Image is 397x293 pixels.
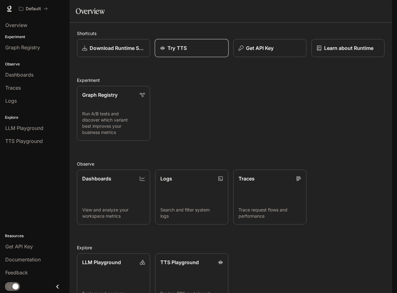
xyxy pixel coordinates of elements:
[90,44,145,52] p: Download Runtime SDK
[26,6,41,11] p: Default
[324,44,373,52] p: Learn about Runtime
[239,207,301,219] p: Trace request flows and performance
[77,161,385,167] h2: Observe
[82,111,145,135] p: Run A/B tests and discover which variant best improves your business metrics
[155,39,229,57] a: Try TTS
[155,170,228,224] a: LogsSearch and filter system logs
[160,175,172,182] p: Logs
[77,30,385,37] h2: Shortcuts
[82,175,111,182] p: Dashboards
[77,77,385,83] h2: Experiment
[239,175,255,182] p: Traces
[77,244,385,251] h2: Explore
[167,44,187,52] p: Try TTS
[77,170,150,224] a: DashboardsView and analyze your workspace metrics
[233,39,306,57] button: Get API Key
[77,86,150,141] a: Graph RegistryRun A/B tests and discover which variant best improves your business metrics
[76,5,105,17] h1: Overview
[311,39,385,57] a: Learn about Runtime
[246,44,274,52] p: Get API Key
[160,207,223,219] p: Search and filter system logs
[160,259,199,266] p: TTS Playground
[82,207,145,219] p: View and analyze your workspace metrics
[82,91,118,99] p: Graph Registry
[16,2,51,15] button: All workspaces
[77,39,150,57] a: Download Runtime SDK
[82,259,121,266] p: LLM Playground
[233,170,306,224] a: TracesTrace request flows and performance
